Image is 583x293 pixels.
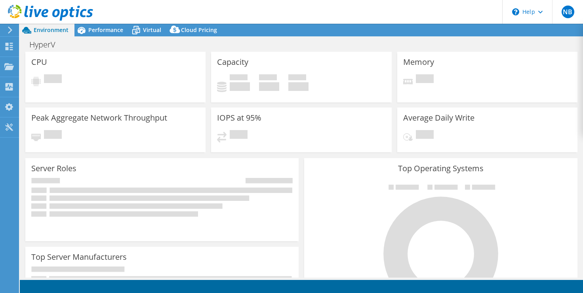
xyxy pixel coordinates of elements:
[31,113,167,122] h3: Peak Aggregate Network Throughput
[31,253,127,261] h3: Top Server Manufacturers
[416,74,434,85] span: Pending
[26,40,68,49] h1: HyperV
[34,26,69,34] span: Environment
[31,58,47,66] h3: CPU
[44,130,62,141] span: Pending
[310,164,572,173] h3: Top Operating Systems
[403,113,474,122] h3: Average Daily Write
[259,82,279,91] h4: 0 GiB
[416,130,434,141] span: Pending
[403,58,434,66] h3: Memory
[143,26,161,34] span: Virtual
[562,6,574,18] span: NB
[230,82,250,91] h4: 0 GiB
[217,58,248,66] h3: Capacity
[88,26,123,34] span: Performance
[230,130,248,141] span: Pending
[288,82,309,91] h4: 0 GiB
[288,74,306,82] span: Total
[181,26,217,34] span: Cloud Pricing
[259,74,277,82] span: Free
[44,74,62,85] span: Pending
[31,164,76,173] h3: Server Roles
[230,74,248,82] span: Used
[512,8,519,15] svg: \n
[217,113,261,122] h3: IOPS at 95%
